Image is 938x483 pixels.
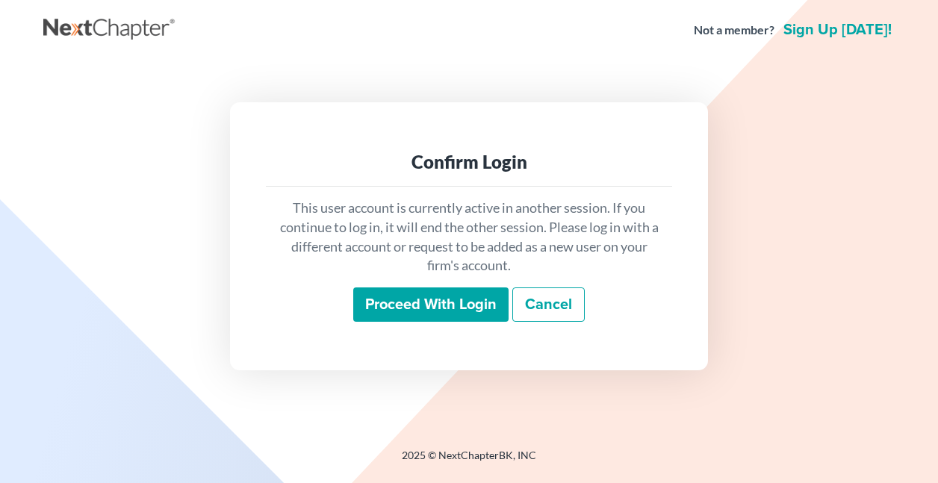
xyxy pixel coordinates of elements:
div: Confirm Login [278,150,660,174]
strong: Not a member? [694,22,774,39]
input: Proceed with login [353,287,509,322]
a: Cancel [512,287,585,322]
a: Sign up [DATE]! [780,22,895,37]
div: 2025 © NextChapterBK, INC [43,448,895,475]
p: This user account is currently active in another session. If you continue to log in, it will end ... [278,199,660,275]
